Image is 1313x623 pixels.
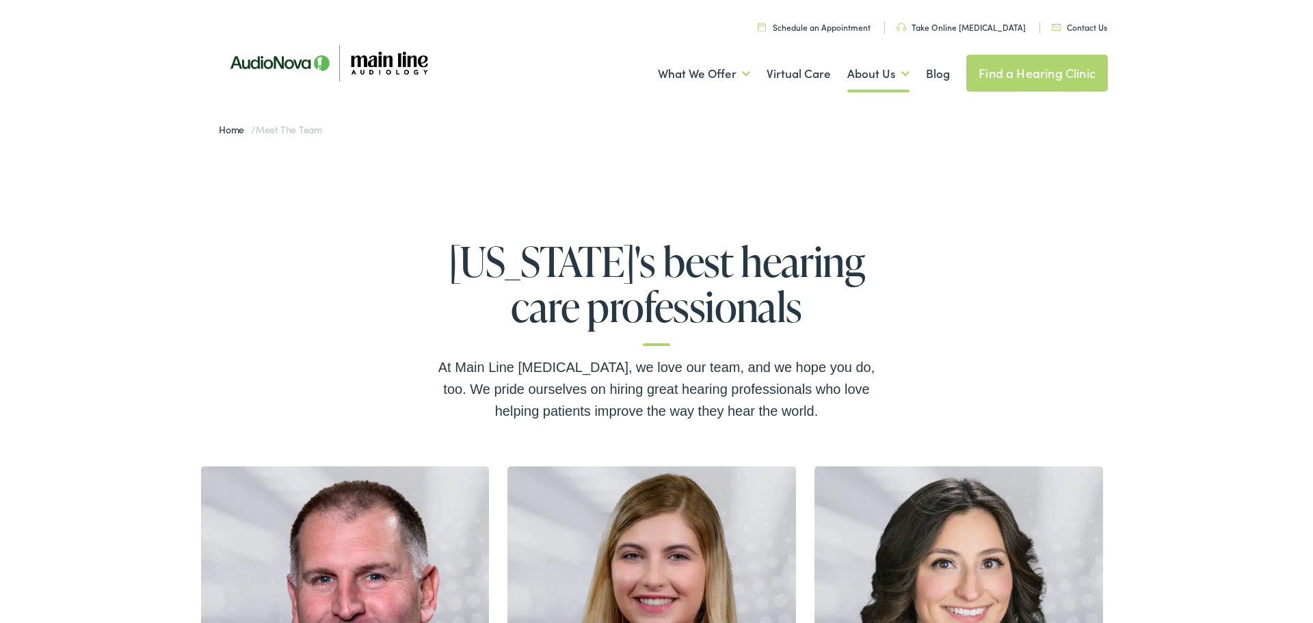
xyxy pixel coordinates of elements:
[897,23,906,31] img: utility icon
[758,21,871,33] a: Schedule an Appointment
[1052,24,1061,31] img: utility icon
[438,239,875,346] h1: [US_STATE]'s best hearing care professionals
[256,122,322,136] span: Meet the Team
[658,49,750,99] a: What We Offer
[767,49,831,99] a: Virtual Care
[219,122,322,136] span: /
[966,55,1108,92] a: Find a Hearing Clinic
[758,23,766,31] img: utility icon
[897,21,1026,33] a: Take Online [MEDICAL_DATA]
[926,49,950,99] a: Blog
[438,356,875,422] div: At Main Line [MEDICAL_DATA], we love our team, and we hope you do, too. We pride ourselves on hir...
[1052,21,1107,33] a: Contact Us
[847,49,910,99] a: About Us
[219,122,251,136] a: Home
